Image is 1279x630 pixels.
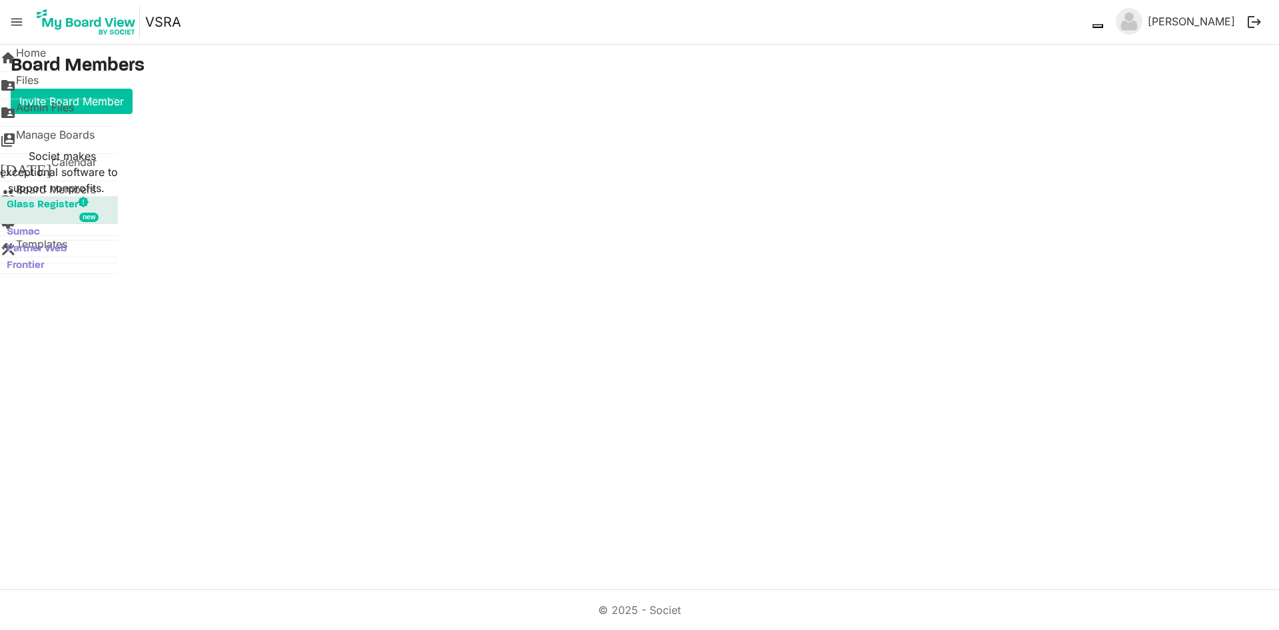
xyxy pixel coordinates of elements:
[16,45,46,71] span: Home
[11,55,1268,78] h3: Board Members
[16,127,95,153] span: Manage Boards
[16,72,39,99] span: Files
[1142,8,1240,35] a: [PERSON_NAME]
[4,9,29,35] span: menu
[1240,8,1268,36] button: logout
[33,5,145,39] a: My Board View Logo
[145,9,181,35] a: VSRA
[1116,8,1142,35] img: no-profile-picture.svg
[33,5,140,39] img: My Board View Logo
[598,603,681,617] a: © 2025 - Societ
[16,99,74,126] span: Admin Files
[79,213,99,222] div: new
